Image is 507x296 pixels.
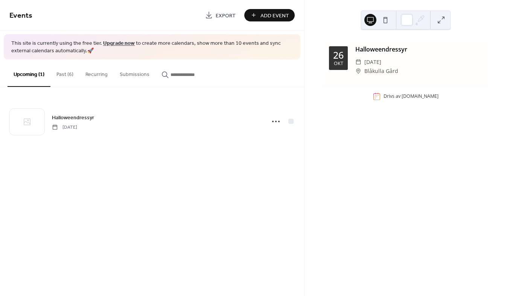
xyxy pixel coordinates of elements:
[402,93,438,100] a: [DOMAIN_NAME]
[52,124,77,131] span: [DATE]
[355,67,361,76] div: ​
[103,38,135,49] a: Upgrade now
[260,12,289,20] span: Add Event
[52,113,94,122] a: Halloweendressyr
[244,9,295,21] button: Add Event
[355,58,361,67] div: ​
[199,9,241,21] a: Export
[364,58,381,67] span: [DATE]
[9,8,32,23] span: Events
[355,45,483,54] div: Halloweendressyr
[114,59,155,86] button: Submissions
[11,40,293,55] span: This site is currently using the free tier. to create more calendars, show more than 10 events an...
[334,61,343,66] div: okt
[8,59,50,87] button: Upcoming (1)
[364,67,398,76] span: Blåkulla Gård
[79,59,114,86] button: Recurring
[384,93,438,100] div: Drivs av
[52,114,94,121] span: Halloweendressyr
[216,12,236,20] span: Export
[50,59,79,86] button: Past (6)
[333,50,344,60] div: 26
